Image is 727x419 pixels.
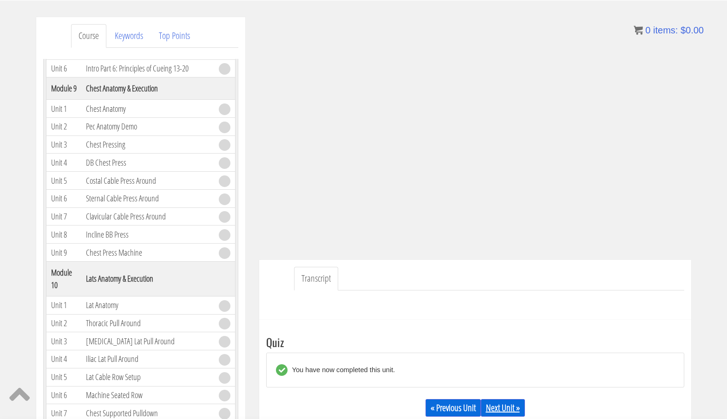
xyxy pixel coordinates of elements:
th: Module 9 [46,77,81,100]
td: Unit 2 [46,314,81,332]
a: Top Points [151,24,197,48]
td: Unit 4 [46,154,81,172]
td: Unit 6 [46,386,81,404]
td: Unit 5 [46,172,81,190]
td: Machine Seated Row [81,386,214,404]
td: [MEDICAL_DATA] Lat Pull Around [81,332,214,350]
span: $ [681,25,686,35]
td: Pec Anatomy Demo [81,118,214,136]
a: Transcript [294,267,338,290]
td: DB Chest Press [81,154,214,172]
a: « Previous Unit [426,399,481,417]
bdi: 0.00 [681,25,704,35]
td: Unit 1 [46,100,81,118]
td: Incline BB Press [81,226,214,244]
a: 0 items: $0.00 [634,25,704,35]
a: Next Unit » [481,399,525,417]
td: Lat Cable Row Setup [81,368,214,386]
td: Unit 6 [46,59,81,77]
td: Clavicular Cable Press Around [81,207,214,226]
td: Unit 2 [46,118,81,136]
a: Course [71,24,106,48]
td: Lat Anatomy [81,296,214,314]
td: Costal Cable Press Around [81,172,214,190]
img: icon11.png [634,26,643,35]
td: Unit 9 [46,244,81,262]
td: Chest Press Machine [81,244,214,262]
th: Chest Anatomy & Execution [81,77,214,100]
td: Unit 3 [46,135,81,154]
td: Intro Part 6: Principles of Cueing 13-20 [81,59,214,77]
td: Unit 5 [46,368,81,386]
td: Unit 4 [46,350,81,368]
th: Module 10 [46,261,81,296]
td: Unit 8 [46,226,81,244]
td: Unit 7 [46,207,81,226]
td: Chest Anatomy [81,100,214,118]
td: Chest Pressing [81,135,214,154]
span: items: [653,25,678,35]
td: Iliac Lat Pull Around [81,350,214,368]
td: Thoracic Pull Around [81,314,214,332]
th: Lats Anatomy & Execution [81,261,214,296]
td: Sternal Cable Press Around [81,189,214,207]
td: Unit 3 [46,332,81,350]
span: 0 [645,25,650,35]
h3: Quiz [266,336,684,348]
a: Keywords [107,24,151,48]
td: Unit 1 [46,296,81,314]
td: Unit 6 [46,189,81,207]
div: You have now completed this unit. [288,364,395,376]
